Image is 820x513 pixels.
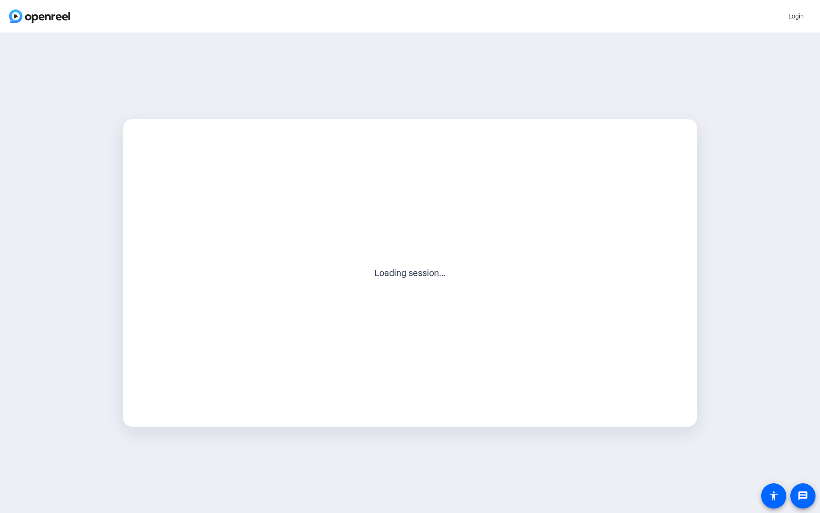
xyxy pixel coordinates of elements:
p: Loading session... [142,266,678,280]
img: OpenReel logo [9,9,70,23]
span: Login [789,12,804,21]
mat-icon: accessibility [768,491,779,501]
mat-icon: message [798,491,808,501]
button: Login [781,8,811,24]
